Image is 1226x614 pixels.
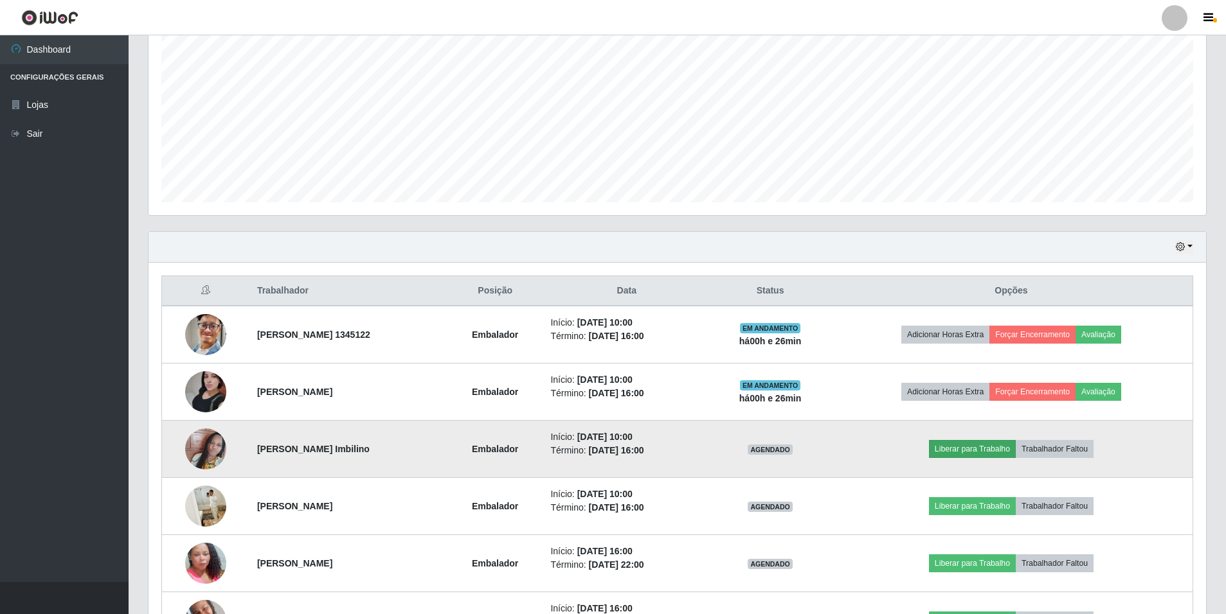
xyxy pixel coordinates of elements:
time: [DATE] 16:00 [589,331,644,341]
strong: [PERSON_NAME] [257,501,332,511]
button: Trabalhador Faltou [1016,497,1094,515]
th: Posição [447,276,543,306]
span: EM ANDAMENTO [740,323,801,333]
button: Liberar para Trabalho [929,554,1016,572]
img: CoreUI Logo [21,10,78,26]
strong: [PERSON_NAME] [257,558,332,568]
button: Adicionar Horas Extra [901,383,989,401]
li: Término: [550,501,703,514]
strong: [PERSON_NAME] 1345122 [257,329,370,340]
img: 1757468487836.jpeg [185,355,226,428]
button: Liberar para Trabalho [929,497,1016,515]
button: Avaliação [1076,383,1121,401]
span: AGENDADO [748,502,793,512]
strong: há 00 h e 26 min [739,336,802,346]
li: Início: [550,487,703,501]
strong: há 00 h e 26 min [739,393,802,403]
button: Trabalhador Faltou [1016,554,1094,572]
li: Início: [550,373,703,387]
time: [DATE] 10:00 [577,374,633,385]
time: [DATE] 16:00 [577,546,633,556]
th: Status [710,276,830,306]
button: Adicionar Horas Extra [901,326,989,344]
strong: Embalador [472,558,518,568]
time: [DATE] 22:00 [589,559,644,570]
span: AGENDADO [748,444,793,455]
li: Início: [550,430,703,444]
time: [DATE] 10:00 [577,432,633,442]
time: [DATE] 10:00 [577,489,633,499]
time: [DATE] 16:00 [589,388,644,398]
img: 1757682815547.jpeg [185,480,226,532]
strong: [PERSON_NAME] [257,387,332,397]
button: Forçar Encerramento [989,383,1076,401]
time: [DATE] 16:00 [577,603,633,613]
time: [DATE] 16:00 [589,445,644,455]
button: Trabalhador Faltou [1016,440,1094,458]
li: Início: [550,545,703,558]
button: Liberar para Trabalho [929,440,1016,458]
time: [DATE] 16:00 [589,502,644,513]
img: 1755510400416.jpeg [185,527,226,600]
th: Data [543,276,710,306]
th: Opções [830,276,1193,306]
img: 1757009449121.jpeg [185,421,226,477]
strong: Embalador [472,387,518,397]
li: Término: [550,558,703,572]
time: [DATE] 10:00 [577,317,633,328]
li: Término: [550,329,703,343]
button: Avaliação [1076,326,1121,344]
li: Término: [550,387,703,400]
span: EM ANDAMENTO [740,380,801,390]
th: Trabalhador [249,276,447,306]
li: Término: [550,444,703,457]
strong: Embalador [472,501,518,511]
button: Forçar Encerramento [989,326,1076,344]
strong: Embalador [472,444,518,454]
span: AGENDADO [748,559,793,569]
strong: Embalador [472,329,518,340]
img: 1755341195126.jpeg [185,298,226,371]
li: Início: [550,316,703,329]
strong: [PERSON_NAME] Imbilino [257,444,370,454]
